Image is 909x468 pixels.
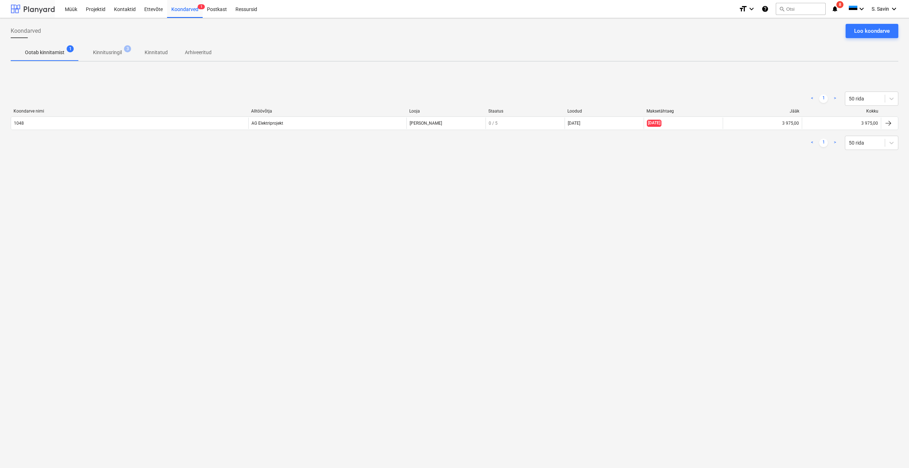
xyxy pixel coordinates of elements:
[854,26,890,36] div: Loo koondarve
[890,5,898,13] i: keyboard_arrow_down
[489,121,498,126] span: 0 / 5
[779,6,785,12] span: search
[739,5,747,13] i: format_size
[185,49,212,56] p: Arhiveeritud
[406,118,485,129] div: [PERSON_NAME]
[836,1,843,8] span: 8
[776,3,826,15] button: Otsi
[248,118,406,129] div: AG Elektriprojekt
[846,24,898,38] button: Loo koondarve
[831,94,839,103] a: Next page
[567,109,641,114] div: Loodud
[819,139,828,147] a: Page 1 is your current page
[93,49,122,56] p: Kinnitusringil
[872,6,889,12] span: S. Savin
[857,5,866,13] i: keyboard_arrow_down
[805,109,878,114] div: Kokku
[568,121,580,126] div: [DATE]
[762,5,769,13] i: Abikeskus
[124,45,131,52] span: 3
[67,45,74,52] span: 1
[831,139,839,147] a: Next page
[747,5,756,13] i: keyboard_arrow_down
[819,94,828,103] a: Page 1 is your current page
[14,121,24,126] div: 1048
[14,109,245,114] div: Koondarve nimi
[198,4,205,9] span: 1
[488,109,562,114] div: Staatus
[808,94,816,103] a: Previous page
[11,27,41,35] span: Koondarved
[145,49,168,56] p: Kinnitatud
[782,121,799,126] div: 3 975,00
[25,49,64,56] p: Ootab kinnitamist
[251,109,404,114] div: Alltöövõtja
[808,139,816,147] a: Previous page
[646,109,720,114] div: Maksetähtaeg
[726,109,799,114] div: Jääk
[647,120,661,126] span: [DATE]
[861,121,878,126] div: 3 975,00
[831,5,838,13] i: notifications
[409,109,483,114] div: Looja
